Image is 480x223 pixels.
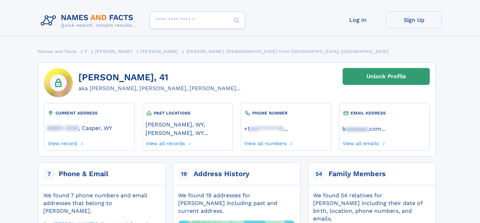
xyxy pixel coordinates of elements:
[145,129,204,136] a: [PERSON_NAME], WY
[145,117,230,138] div: ,
[145,110,230,117] div: PAST LOCATIONS
[47,125,79,131] span: 82601-3032
[342,138,379,146] a: View all emails
[43,192,160,215] div: We found 7 phone numbers and email addresses that belong to [PERSON_NAME].
[38,47,77,56] a: Names and Facts
[367,68,406,85] div: Unlock Profile
[313,168,324,180] span: 54
[342,125,381,132] a: baaaaaaa.com
[47,138,77,146] a: View record
[313,192,430,223] div: We found 54 relatives for [PERSON_NAME] including their date of birth, location, phone numbers, a...
[244,125,328,132] a: ...
[145,120,204,128] a: [PERSON_NAME], WY
[346,125,368,132] span: aaaaaaa
[150,12,245,29] input: search input
[329,169,386,179] div: Family Members
[194,169,249,179] div: Address History
[178,192,295,215] div: We found 19 addresses for [PERSON_NAME] including past and current address.
[141,47,178,56] a: [PERSON_NAME]
[186,49,389,54] span: [PERSON_NAME], [DEMOGRAPHIC_DATA] from [GEOGRAPHIC_DATA], [GEOGRAPHIC_DATA]
[342,125,427,132] a: ...
[95,49,133,54] span: [PERSON_NAME]
[141,49,178,54] span: [PERSON_NAME]
[78,84,240,93] div: aka [PERSON_NAME], [PERSON_NAME], [PERSON_NAME]...
[343,68,430,85] a: Unlock Profile
[78,72,240,83] h1: [PERSON_NAME], 41
[43,168,54,180] span: 7
[145,138,185,146] a: View all records
[330,11,386,29] a: Log In
[244,138,287,146] a: View all numbers
[85,47,87,56] a: F
[47,110,131,117] div: CURRENT ADDRESS
[178,168,189,180] span: 19
[59,169,108,179] div: Phone & Email
[228,12,245,29] button: Search Button
[95,47,133,56] a: [PERSON_NAME]
[342,110,427,117] div: EMAIL ADDRESS
[244,110,328,117] div: PHONE NUMBER
[386,11,442,29] a: Sign Up
[47,124,112,131] a: 82601-3032, Casper, WY
[85,49,87,54] span: F
[38,11,139,30] img: Logo Names and Facts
